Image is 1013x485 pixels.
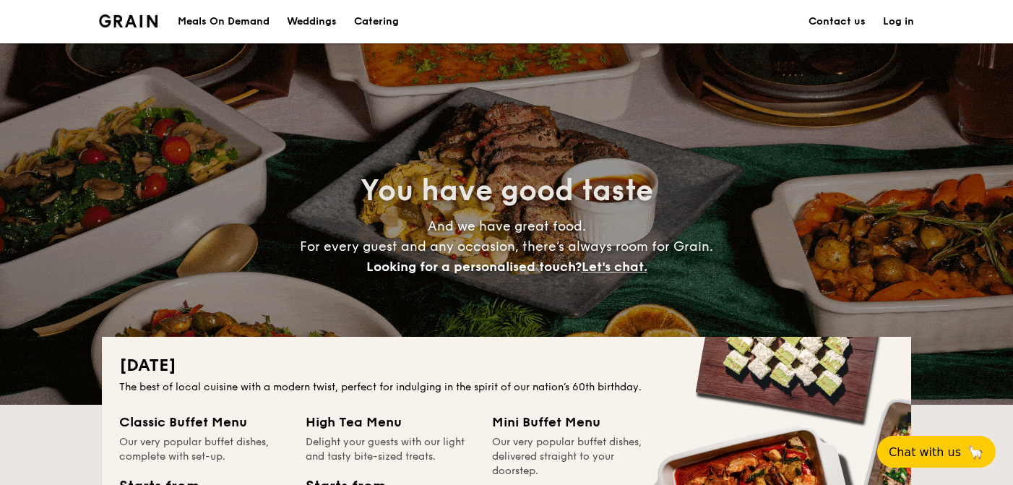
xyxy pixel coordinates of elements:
div: Delight your guests with our light and tasty bite-sized treats. [306,435,475,464]
img: Grain [99,14,158,27]
span: 🦙 [967,444,984,460]
div: The best of local cuisine with a modern twist, perfect for indulging in the spirit of our nation’... [119,380,894,395]
div: Our very popular buffet dishes, complete with set-up. [119,435,288,464]
span: Chat with us [889,445,961,459]
div: Classic Buffet Menu [119,412,288,432]
button: Chat with us🦙 [877,436,996,468]
a: Logotype [99,14,158,27]
h2: [DATE] [119,354,894,377]
span: Let's chat. [582,259,647,275]
div: Mini Buffet Menu [492,412,661,432]
div: High Tea Menu [306,412,475,432]
div: Our very popular buffet dishes, delivered straight to your doorstep. [492,435,661,478]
